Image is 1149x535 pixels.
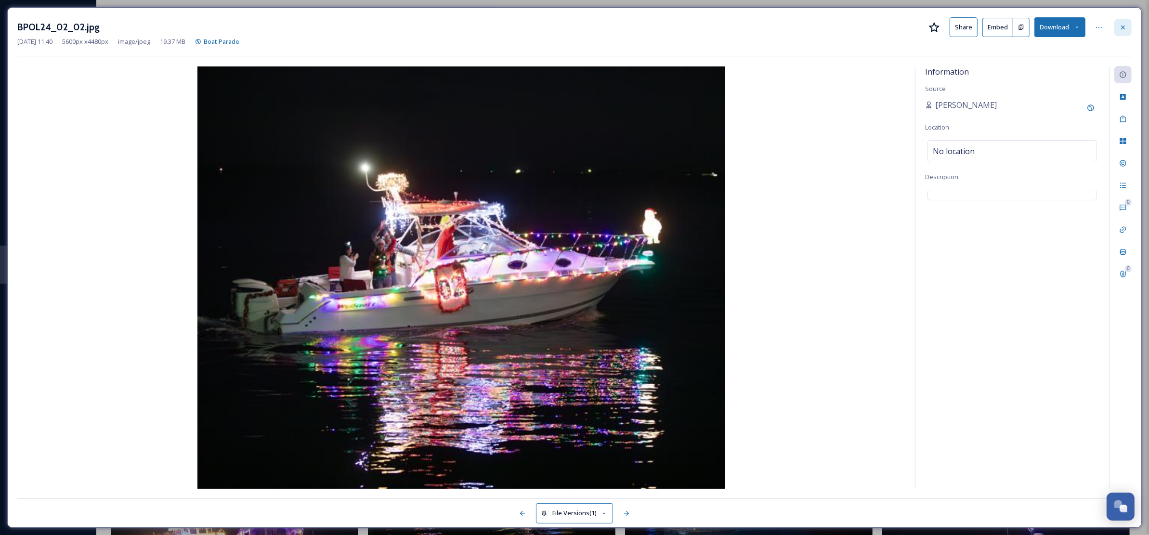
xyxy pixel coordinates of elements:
[925,123,949,131] span: Location
[925,84,946,93] span: Source
[160,37,185,46] span: 19.37 MB
[950,17,978,37] button: Share
[925,66,969,77] span: Information
[118,37,150,46] span: image/jpeg
[17,37,52,46] span: [DATE] 11:40
[982,18,1013,37] button: Embed
[1125,265,1132,272] div: 0
[935,99,997,111] span: [PERSON_NAME]
[62,37,108,46] span: 5600 px x 4480 px
[1107,493,1135,521] button: Open Chat
[1034,17,1085,37] button: Download
[536,503,613,523] button: File Versions(1)
[933,145,975,157] span: No location
[925,172,958,181] span: Description
[204,37,239,46] span: Boat Parade
[17,20,100,34] h3: BPOL24_02_02.jpg
[17,66,905,489] img: 646b2dd9-66f8-4c87-8014-d07a28b0180a.jpg
[1125,199,1132,206] div: 0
